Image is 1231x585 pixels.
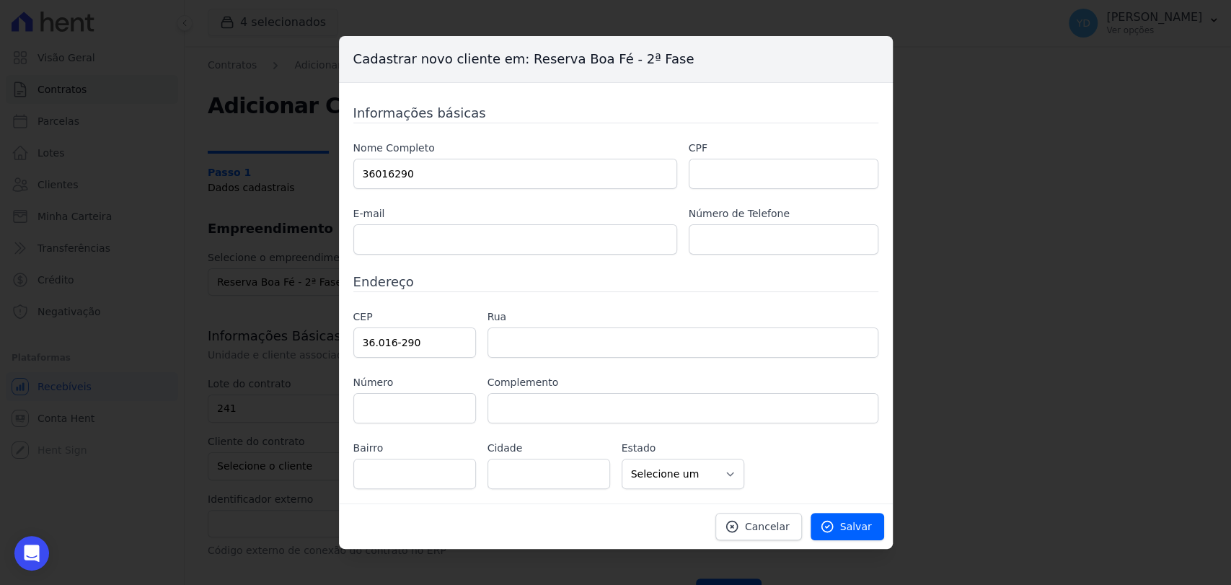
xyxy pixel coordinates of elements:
[689,141,878,156] label: CPF
[745,519,790,534] span: Cancelar
[353,441,476,456] label: Bairro
[811,513,884,540] a: Salvar
[339,36,893,83] h3: Cadastrar novo cliente em: Reserva Boa Fé - 2ª Fase
[353,103,878,123] h3: Informações básicas
[487,375,878,390] label: Complemento
[487,441,610,456] label: Cidade
[14,536,49,571] div: Open Intercom Messenger
[840,519,872,534] span: Salvar
[689,206,878,221] label: Número de Telefone
[353,206,677,221] label: E-mail
[353,141,677,156] label: Nome Completo
[715,513,802,540] a: Cancelar
[353,272,878,291] h3: Endereço
[353,327,476,358] input: 00.000-000
[353,309,476,325] label: CEP
[487,309,878,325] label: Rua
[353,375,476,390] label: Número
[622,441,744,456] label: Estado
